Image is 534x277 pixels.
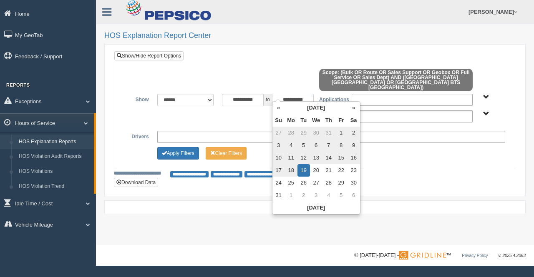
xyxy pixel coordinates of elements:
span: Scope: (Bulk OR Route OR Sales Support OR Geobox OR Full Service OR Sales Dept) AND ([GEOGRAPHIC_... [319,69,473,91]
th: [DATE] [285,102,348,114]
td: 30 [310,127,322,139]
td: 5 [335,189,348,202]
td: 4 [322,189,335,202]
th: Mo [285,114,297,127]
td: 27 [310,177,322,189]
td: 27 [272,127,285,139]
td: 28 [322,177,335,189]
label: Applications [315,94,348,104]
td: 24 [272,177,285,189]
h2: HOS Explanation Report Center [104,32,526,40]
a: HOS Violations [15,164,94,179]
th: Fr [335,114,348,127]
th: Tu [297,114,310,127]
td: 8 [335,139,348,152]
label: Show [121,94,153,104]
td: 22 [335,164,348,177]
a: HOS Explanation Reports [15,135,94,150]
td: 7 [322,139,335,152]
td: 31 [272,189,285,202]
td: 1 [285,189,297,202]
button: Download Data [114,178,158,187]
td: 6 [348,189,360,202]
td: 17 [272,164,285,177]
span: to [264,94,272,106]
td: 31 [322,127,335,139]
td: 18 [285,164,297,177]
td: 30 [348,177,360,189]
th: Th [322,114,335,127]
td: 12 [297,152,310,164]
td: 6 [310,139,322,152]
td: 13 [310,152,322,164]
td: 9 [348,139,360,152]
td: 23 [348,164,360,177]
div: © [DATE]-[DATE] - ™ [354,251,526,260]
td: 20 [310,164,322,177]
td: 26 [297,177,310,189]
td: 4 [285,139,297,152]
th: « [272,102,285,114]
th: We [310,114,322,127]
td: 5 [297,139,310,152]
button: Change Filter Options [206,147,247,160]
td: 10 [272,152,285,164]
td: 3 [272,139,285,152]
a: Privacy Policy [462,253,488,258]
td: 14 [322,152,335,164]
a: Show/Hide Report Options [114,51,184,60]
label: Drivers [121,131,153,141]
th: [DATE] [272,202,360,214]
img: Gridline [399,251,446,260]
span: v. 2025.4.2063 [499,253,526,258]
td: 25 [285,177,297,189]
td: 3 [310,189,322,202]
td: 21 [322,164,335,177]
button: Change Filter Options [157,147,199,160]
td: 29 [335,177,348,189]
td: 11 [285,152,297,164]
td: 29 [297,127,310,139]
td: 2 [348,127,360,139]
a: HOS Violation Trend [15,179,94,194]
td: 2 [297,189,310,202]
th: Sa [348,114,360,127]
td: 28 [285,127,297,139]
th: Su [272,114,285,127]
td: 16 [348,152,360,164]
a: HOS Violation Audit Reports [15,149,94,164]
th: » [348,102,360,114]
td: 15 [335,152,348,164]
td: 1 [335,127,348,139]
td: 19 [297,164,310,177]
